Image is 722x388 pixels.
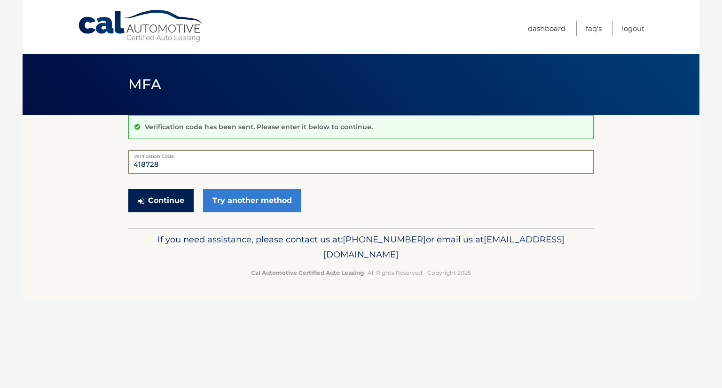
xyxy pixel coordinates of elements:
span: [PHONE_NUMBER] [343,234,426,245]
strong: Cal Automotive Certified Auto Leasing [251,269,364,276]
a: Dashboard [528,21,565,36]
a: Cal Automotive [78,9,204,43]
label: Verification Code [128,150,594,158]
a: Logout [622,21,644,36]
a: Try another method [203,189,301,212]
span: [EMAIL_ADDRESS][DOMAIN_NAME] [323,234,565,260]
p: If you need assistance, please contact us at: or email us at [134,232,588,262]
span: MFA [128,76,161,93]
a: FAQ's [586,21,602,36]
p: Verification code has been sent. Please enter it below to continue. [145,123,373,131]
button: Continue [128,189,194,212]
p: - All Rights Reserved - Copyright 2025 [134,268,588,278]
input: Verification Code [128,150,594,174]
